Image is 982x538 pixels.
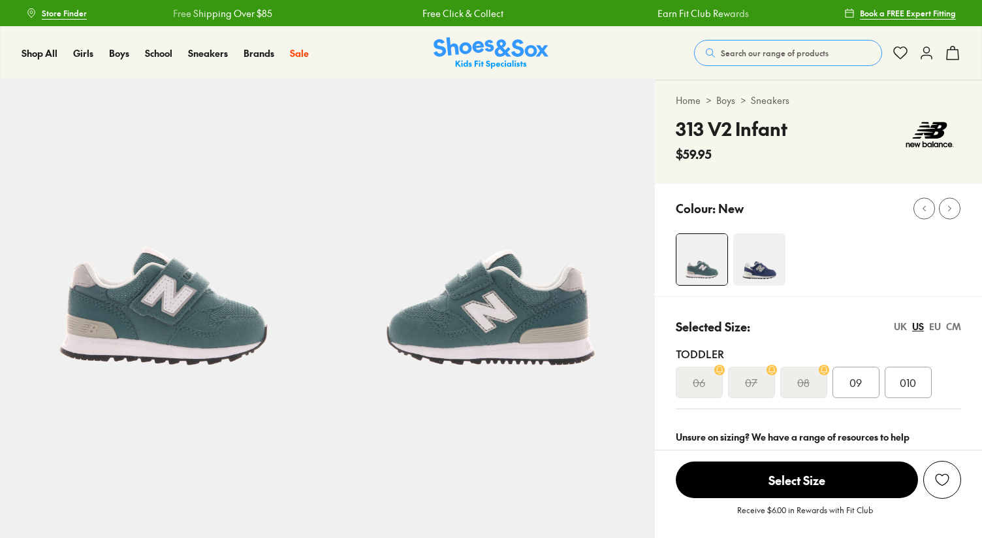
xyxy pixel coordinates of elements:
[849,375,862,390] span: 09
[693,375,705,390] s: 06
[145,46,172,60] a: School
[718,199,744,217] p: New
[946,320,961,333] div: CM
[676,461,918,499] button: Select Size
[109,46,129,60] a: Boys
[676,145,712,163] span: $59.95
[244,46,274,59] span: Brands
[434,37,548,69] img: SNS_Logo_Responsive.svg
[929,320,941,333] div: EU
[109,46,129,59] span: Boys
[676,318,750,335] p: Selected Size:
[737,504,873,528] p: Receive $6.00 in Rewards with Fit Club
[22,46,57,59] span: Shop All
[650,7,741,20] a: Earn Fit Club Rewards
[751,93,789,107] a: Sneakers
[676,430,961,444] div: Unsure on sizing? We have a range of resources to help
[676,93,961,107] div: > >
[676,462,918,498] span: Select Size
[923,461,961,499] button: Add to Wishlist
[733,233,785,286] img: 4-538806_1
[676,199,716,217] p: Colour:
[797,375,810,390] s: 08
[434,37,548,69] a: Shoes & Sox
[676,346,961,361] div: Toddler
[716,93,735,107] a: Boys
[26,1,87,25] a: Store Finder
[244,46,274,60] a: Brands
[415,7,496,20] a: Free Click & Collect
[721,47,829,59] span: Search our range of products
[73,46,93,59] span: Girls
[290,46,309,59] span: Sale
[745,375,757,390] s: 07
[188,46,228,60] a: Sneakers
[894,320,907,333] div: UK
[165,7,264,20] a: Free Shipping Over $85
[900,375,916,390] span: 010
[844,1,956,25] a: Book a FREE Expert Fitting
[676,93,701,107] a: Home
[676,115,787,143] h4: 313 V2 Infant
[73,46,93,60] a: Girls
[694,40,882,66] button: Search our range of products
[22,46,57,60] a: Shop All
[327,80,654,407] img: 5-551103_1
[898,115,961,154] img: Vendor logo
[860,7,956,19] span: Book a FREE Expert Fitting
[290,46,309,60] a: Sale
[42,7,87,19] span: Store Finder
[912,320,924,333] div: US
[188,46,228,59] span: Sneakers
[676,234,727,285] img: 4-551102_1
[145,46,172,59] span: School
